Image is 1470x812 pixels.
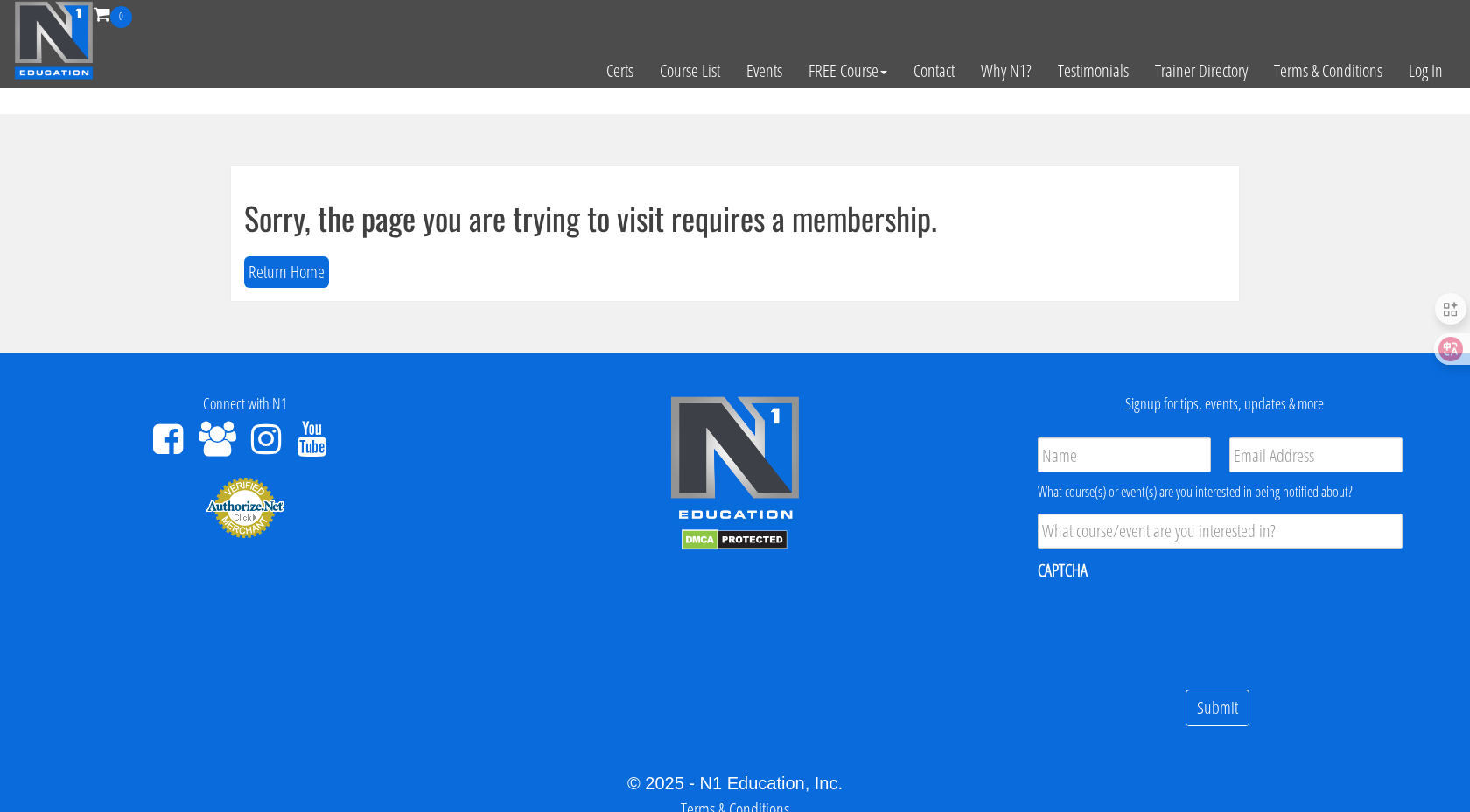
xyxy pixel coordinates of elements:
input: Email Address [1229,437,1403,472]
img: n1-edu-logo [669,395,801,525]
a: Contact [900,28,968,114]
a: Events [733,28,795,114]
span: 0 [110,6,132,28]
img: DMCA.com Protection Status [682,529,787,550]
div: What course(s) or event(s) are you interested in being notified about? [1038,481,1403,502]
input: What course/event are you interested in? [1038,514,1403,549]
h1: Sorry, the page you are trying to visit requires a membership. [244,200,1226,235]
input: Name [1038,437,1211,472]
a: Terms & Conditions [1261,28,1396,114]
a: Log In [1396,28,1456,114]
a: 0 [94,2,132,25]
div: © 2025 - N1 Education, Inc. [13,770,1457,796]
a: Trainer Directory [1142,28,1261,114]
h4: Signup for tips, events, updates & more [993,395,1457,413]
img: n1-education [14,1,94,80]
a: Course List [647,28,733,114]
input: Submit [1186,689,1249,727]
a: Testimonials [1045,28,1142,114]
a: Why N1? [968,28,1045,114]
a: FREE Course [795,28,900,114]
h4: Connect with N1 [13,395,477,413]
label: CAPTCHA [1038,559,1088,582]
iframe: reCAPTCHA [1038,593,1304,661]
img: Authorize.Net Merchant - Click to Verify [206,476,284,539]
button: Return Home [244,256,329,289]
a: Certs [593,28,647,114]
